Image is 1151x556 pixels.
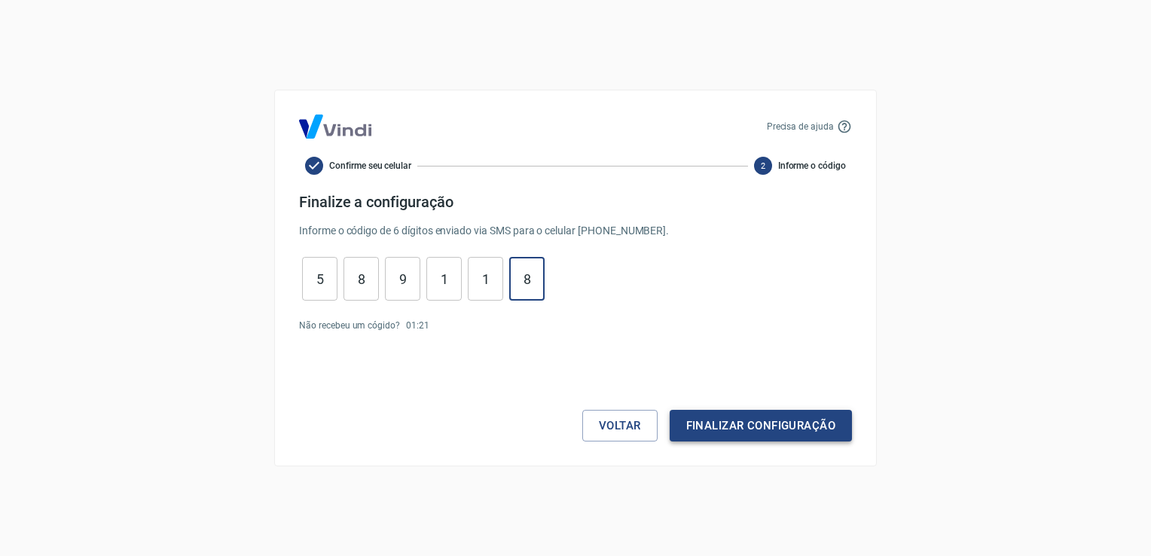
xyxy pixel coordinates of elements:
p: 01 : 21 [406,319,429,332]
button: Voltar [582,410,658,441]
span: Confirme seu celular [329,159,411,173]
text: 2 [761,161,765,171]
p: Não recebeu um cógido? [299,319,400,332]
p: Informe o código de 6 dígitos enviado via SMS para o celular [PHONE_NUMBER] . [299,223,852,239]
span: Informe o código [778,159,846,173]
img: Logo Vind [299,115,371,139]
h4: Finalize a configuração [299,193,852,211]
button: Finalizar configuração [670,410,852,441]
p: Precisa de ajuda [767,120,834,133]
